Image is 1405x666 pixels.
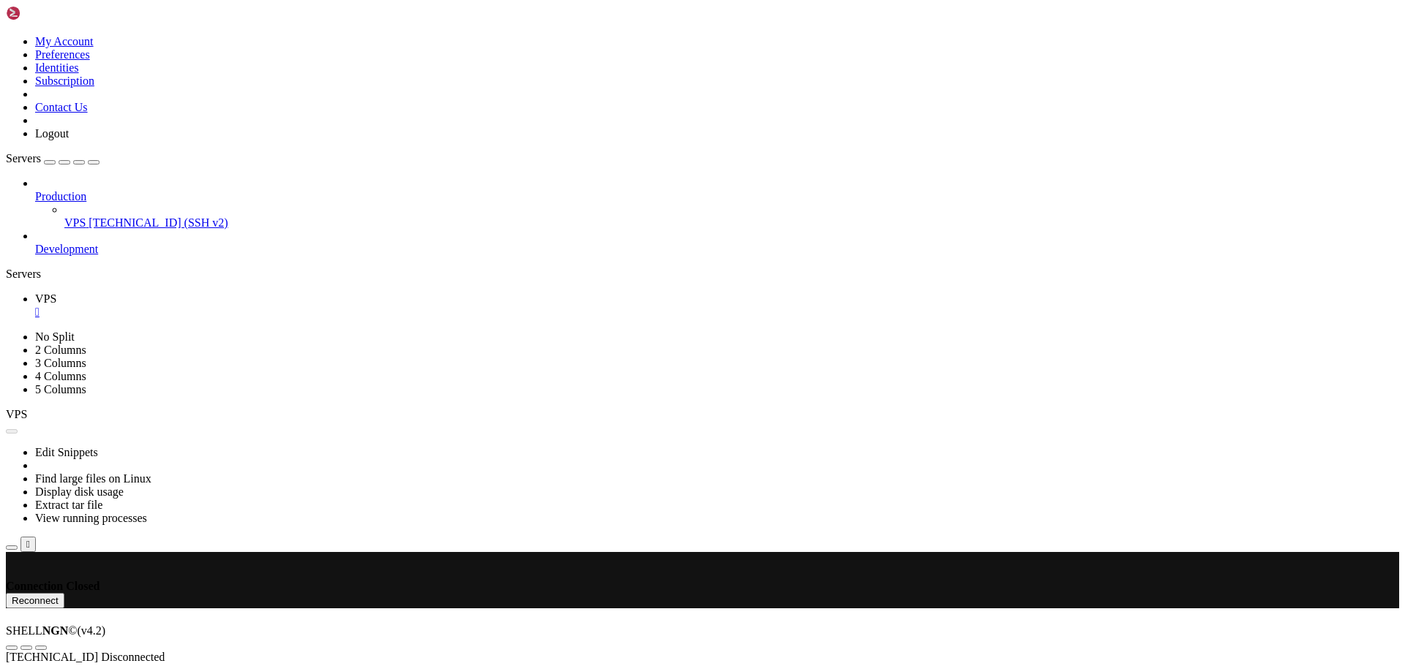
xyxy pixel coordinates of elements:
[35,61,79,74] a: Identities
[35,190,1399,203] a: Production
[6,6,90,20] img: Shellngn
[64,216,1399,230] a: VPS [TECHNICAL_ID] (SSH v2)
[89,216,228,229] span: [TECHNICAL_ID] (SSH v2)
[35,48,90,61] a: Preferences
[6,408,27,420] span: VPS
[35,344,86,356] a: 2 Columns
[20,537,36,552] button: 
[35,330,75,343] a: No Split
[35,306,1399,319] a: 
[35,446,98,458] a: Edit Snippets
[35,499,102,511] a: Extract tar file
[35,177,1399,230] li: Production
[6,268,1399,281] div: Servers
[35,383,86,396] a: 5 Columns
[35,485,124,498] a: Display disk usage
[35,512,147,524] a: View running processes
[64,203,1399,230] li: VPS [TECHNICAL_ID] (SSH v2)
[35,35,94,48] a: My Account
[35,472,151,485] a: Find large files on Linux
[35,370,86,382] a: 4 Columns
[35,243,98,255] span: Development
[35,127,69,140] a: Logout
[6,152,41,164] span: Servers
[35,292,56,305] span: VPS
[26,539,30,550] div: 
[35,230,1399,256] li: Development
[35,75,94,87] a: Subscription
[35,190,86,203] span: Production
[6,152,100,164] a: Servers
[64,216,86,229] span: VPS
[35,243,1399,256] a: Development
[35,292,1399,319] a: VPS
[35,101,88,113] a: Contact Us
[35,357,86,369] a: 3 Columns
